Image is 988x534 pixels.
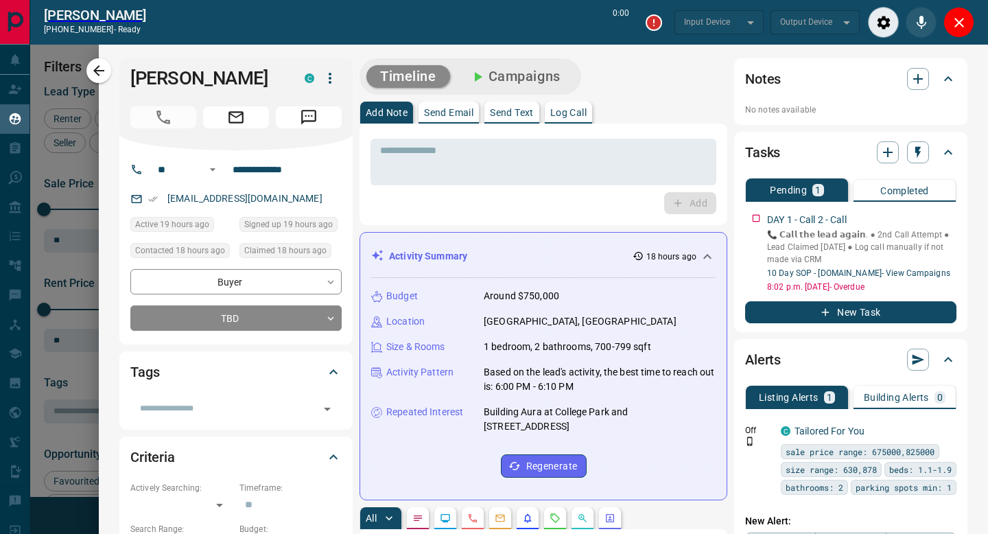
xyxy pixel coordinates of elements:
[130,441,342,474] div: Criteria
[318,399,337,419] button: Open
[613,7,629,38] p: 0:00
[239,217,342,236] div: Mon Aug 11 2025
[745,68,781,90] h2: Notes
[484,314,677,329] p: [GEOGRAPHIC_DATA], [GEOGRAPHIC_DATA]
[130,361,159,383] h2: Tags
[937,393,943,402] p: 0
[135,244,225,257] span: Contacted 18 hours ago
[490,108,534,117] p: Send Text
[371,244,716,269] div: Activity Summary18 hours ago
[484,405,716,434] p: Building Aura at College Park and [STREET_ADDRESS]
[495,513,506,524] svg: Emails
[484,340,651,354] p: 1 bedroom, 2 bathrooms, 700-799 sqft
[501,454,587,478] button: Regenerate
[203,106,269,128] span: Email
[767,213,847,227] p: DAY 1 - Call 2 - Call
[148,194,158,204] svg: Email Verified
[880,186,929,196] p: Completed
[646,251,696,263] p: 18 hours ago
[827,393,832,402] p: 1
[130,106,196,128] span: Call
[550,108,587,117] p: Log Call
[781,426,790,436] div: condos.ca
[167,193,322,204] a: [EMAIL_ADDRESS][DOMAIN_NAME]
[130,243,233,262] div: Mon Aug 11 2025
[130,446,175,468] h2: Criteria
[244,218,333,231] span: Signed up 19 hours ago
[44,23,146,36] p: [PHONE_NUMBER] -
[366,65,450,88] button: Timeline
[759,393,819,402] p: Listing Alerts
[906,7,937,38] div: Mute
[366,108,408,117] p: Add Note
[745,343,956,376] div: Alerts
[745,141,780,163] h2: Tasks
[276,106,342,128] span: Message
[889,463,952,476] span: beds: 1.1-1.9
[856,480,952,494] span: parking spots min: 1
[386,314,425,329] p: Location
[943,7,974,38] div: Close
[467,513,478,524] svg: Calls
[389,249,467,264] p: Activity Summary
[550,513,561,524] svg: Requests
[204,161,221,178] button: Open
[770,185,807,195] p: Pending
[239,482,342,494] p: Timeframe:
[130,356,342,388] div: Tags
[868,7,899,38] div: Audio Settings
[135,218,209,231] span: Active 19 hours ago
[767,268,950,278] a: 10 Day SOP - [DOMAIN_NAME]- View Campaigns
[795,426,864,437] a: Tailored For You
[386,289,418,303] p: Budget
[118,25,141,34] span: ready
[239,243,342,262] div: Mon Aug 11 2025
[305,73,314,83] div: condos.ca
[577,513,588,524] svg: Opportunities
[130,217,233,236] div: Mon Aug 11 2025
[440,513,451,524] svg: Lead Browsing Activity
[522,513,533,524] svg: Listing Alerts
[745,136,956,169] div: Tasks
[786,463,877,476] span: size range: 630,878
[745,437,755,446] svg: Push Notification Only
[745,62,956,95] div: Notes
[864,393,929,402] p: Building Alerts
[456,65,574,88] button: Campaigns
[424,108,473,117] p: Send Email
[745,514,956,529] p: New Alert:
[786,445,934,458] span: sale price range: 675000,825000
[130,269,342,294] div: Buyer
[745,349,781,371] h2: Alerts
[786,480,843,494] span: bathrooms: 2
[412,513,423,524] svg: Notes
[815,185,821,195] p: 1
[604,513,615,524] svg: Agent Actions
[386,340,445,354] p: Size & Rooms
[386,365,454,380] p: Activity Pattern
[484,289,559,303] p: Around $750,000
[130,482,233,494] p: Actively Searching:
[484,365,716,394] p: Based on the lead's activity, the best time to reach out is: 6:00 PM - 6:10 PM
[767,229,956,266] p: 📞 𝗖𝗮𝗹𝗹 𝘁𝗵𝗲 𝗹𝗲𝗮𝗱 𝗮𝗴𝗮𝗶𝗻. ● 2nd Call Attempt ● Lead Claimed [DATE] ‎● Log call manually if not made ...
[244,244,327,257] span: Claimed 18 hours ago
[366,513,377,523] p: All
[130,67,284,89] h1: [PERSON_NAME]
[386,405,463,419] p: Repeated Interest
[745,301,956,323] button: New Task
[130,305,342,331] div: TBD
[767,281,956,293] p: 8:02 p.m. [DATE] - Overdue
[745,104,956,116] p: No notes available
[745,424,773,437] p: Off
[44,7,146,23] h2: [PERSON_NAME]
